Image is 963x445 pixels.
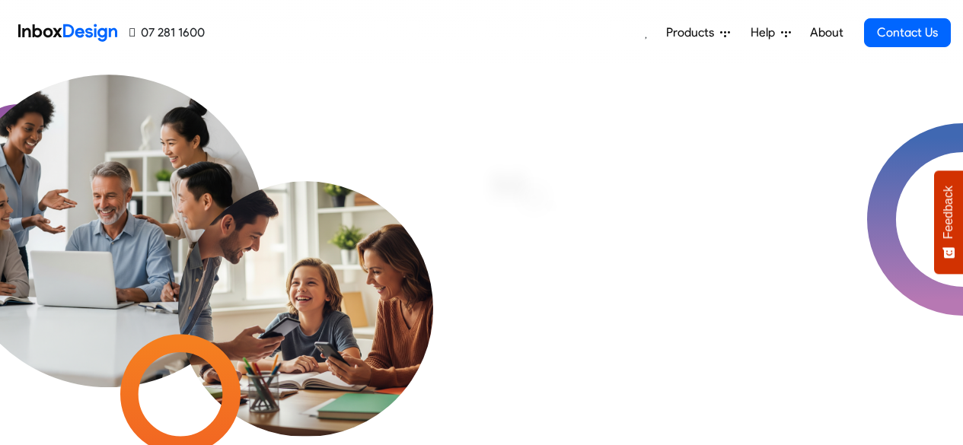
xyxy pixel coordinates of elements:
span: Feedback [942,186,955,239]
button: Feedback - Show survey [934,170,963,274]
div: Maximising Efficient & Engagement, Connecting Schools, Families, and Students. [493,141,863,370]
div: x [544,179,559,224]
div: M [493,164,523,210]
a: About [805,17,847,48]
img: parents_with_child.png [146,118,465,437]
a: Products [660,17,736,48]
a: Help [745,17,797,48]
div: a [523,171,544,217]
span: Products [666,24,720,42]
a: 07 281 1600 [129,24,205,42]
a: Contact Us [864,18,951,47]
span: Help [751,24,781,42]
